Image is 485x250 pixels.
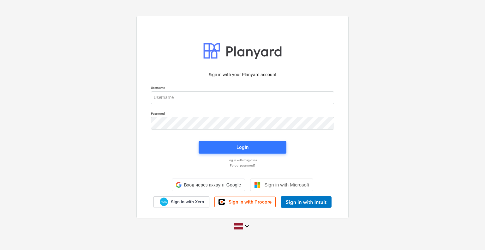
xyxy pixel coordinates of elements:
[148,158,337,162] a: Log in with magic link
[151,71,334,78] p: Sign in with your Planyard account
[153,196,210,207] a: Sign in with Xero
[184,182,241,187] span: Вход через аккаунт Google
[171,199,204,205] span: Sign in with Xero
[160,198,168,206] img: Xero logo
[264,182,309,187] span: Sign in with Microsoft
[151,86,334,91] p: Username
[151,91,334,104] input: Username
[214,197,276,207] a: Sign in with Procore
[254,182,260,188] img: Microsoft logo
[151,112,334,117] p: Password
[229,199,272,205] span: Sign in with Procore
[243,223,251,230] i: keyboard_arrow_down
[199,141,286,154] button: Login
[172,179,245,191] div: Вход через аккаунт Google
[237,143,248,151] div: Login
[148,163,337,168] a: Forgot password?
